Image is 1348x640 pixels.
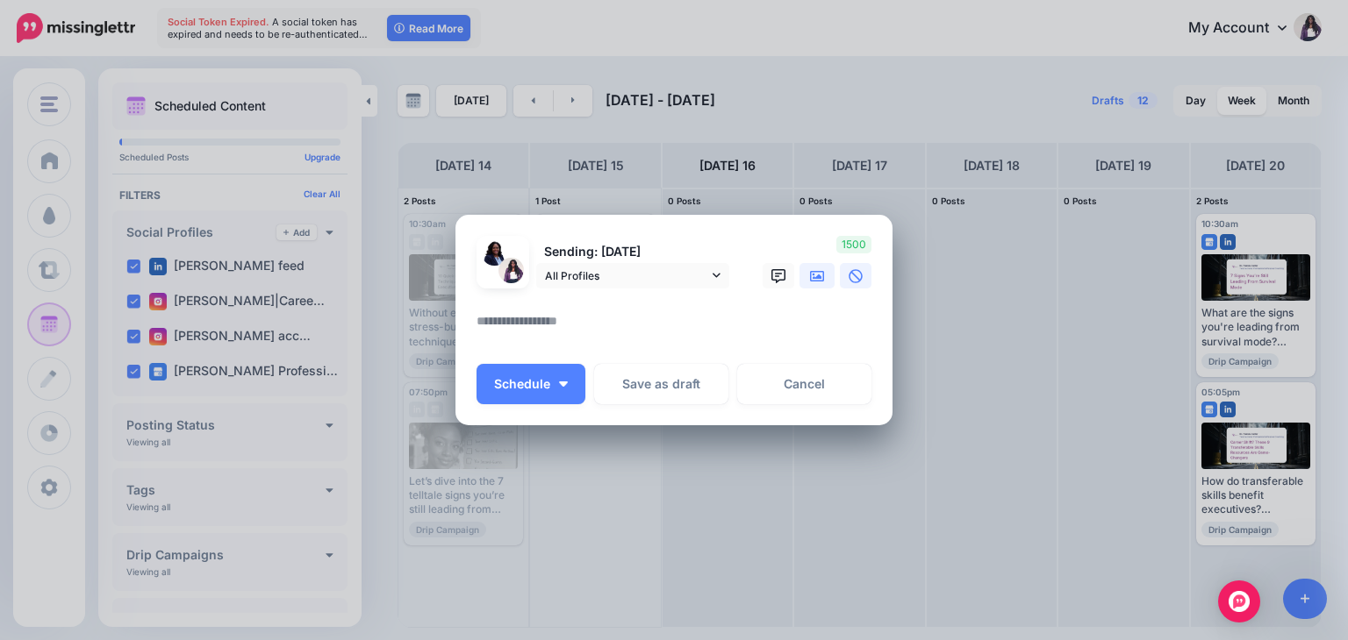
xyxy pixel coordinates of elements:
[737,364,871,404] a: Cancel
[536,263,729,288] a: All Profiles
[477,364,585,404] button: Schedule
[482,241,507,267] img: 1753062409949-64027.png
[545,267,708,285] span: All Profiles
[494,378,550,390] span: Schedule
[498,258,524,283] img: AOh14GgRZl8Wp09hFKi170KElp-xBEIImXkZHkZu8KLJnAs96-c-64028.png
[836,236,871,253] span: 1500
[536,242,729,262] p: Sending: [DATE]
[1218,580,1260,622] div: Open Intercom Messenger
[559,381,568,387] img: arrow-down-white.png
[594,364,728,404] button: Save as draft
